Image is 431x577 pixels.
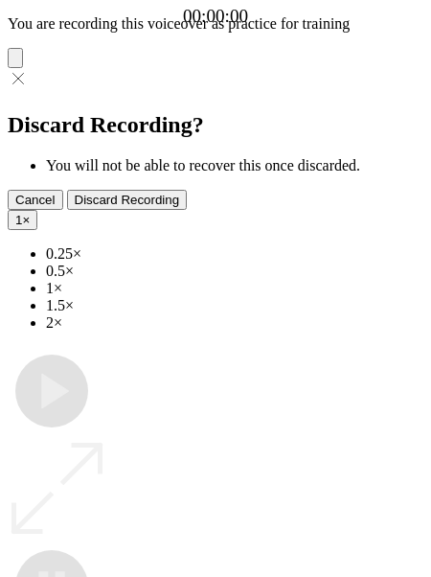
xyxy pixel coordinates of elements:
button: Cancel [8,190,63,210]
li: You will not be able to recover this once discarded. [46,157,423,174]
h2: Discard Recording? [8,112,423,138]
li: 0.25× [46,245,423,263]
span: 1 [15,213,22,227]
li: 1× [46,280,423,297]
p: You are recording this voiceover as practice for training [8,15,423,33]
button: Discard Recording [67,190,188,210]
button: 1× [8,210,37,230]
li: 1.5× [46,297,423,314]
a: 00:00:00 [183,6,248,27]
li: 0.5× [46,263,423,280]
li: 2× [46,314,423,332]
